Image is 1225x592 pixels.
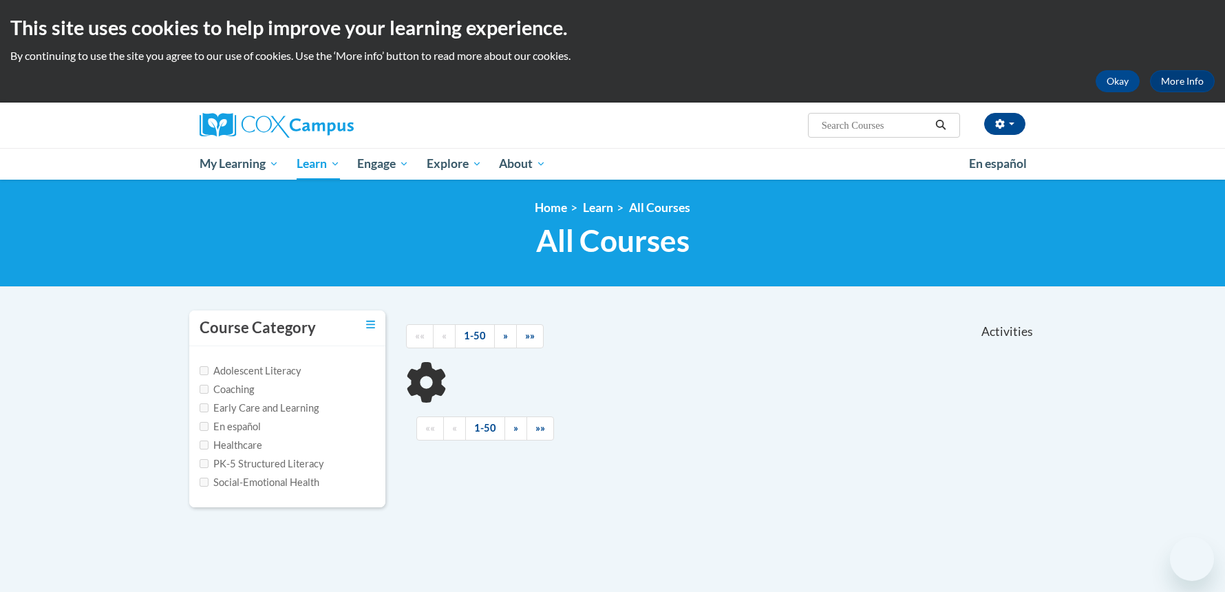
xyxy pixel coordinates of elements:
[1170,537,1214,581] iframe: Button to launch messaging window
[629,200,690,215] a: All Courses
[494,324,517,348] a: Next
[443,416,466,441] a: Previous
[536,222,690,259] span: All Courses
[200,401,319,416] label: Early Care and Learning
[427,156,482,172] span: Explore
[200,459,209,468] input: Checkbox for Options
[455,324,495,348] a: 1-50
[504,416,527,441] a: Next
[425,422,435,434] span: ««
[418,148,491,180] a: Explore
[416,416,444,441] a: Begining
[969,156,1027,171] span: En español
[200,113,354,138] img: Cox Campus
[526,416,554,441] a: End
[491,148,555,180] a: About
[200,366,209,375] input: Checkbox for Options
[357,156,409,172] span: Engage
[415,330,425,341] span: ««
[442,330,447,341] span: «
[200,441,209,450] input: Checkbox for Options
[288,148,349,180] a: Learn
[200,438,262,453] label: Healthcare
[516,324,544,348] a: End
[179,148,1046,180] div: Main menu
[525,330,535,341] span: »»
[930,117,951,134] button: Search
[499,156,546,172] span: About
[200,382,254,397] label: Coaching
[583,200,613,215] a: Learn
[433,324,456,348] a: Previous
[200,113,461,138] a: Cox Campus
[191,148,288,180] a: My Learning
[200,419,261,434] label: En español
[348,148,418,180] a: Engage
[200,156,279,172] span: My Learning
[200,363,301,379] label: Adolescent Literacy
[200,317,316,339] h3: Course Category
[200,478,209,487] input: Checkbox for Options
[981,324,1033,339] span: Activities
[200,422,209,431] input: Checkbox for Options
[452,422,457,434] span: «
[960,149,1036,178] a: En español
[366,317,375,332] a: Toggle collapse
[984,113,1025,135] button: Account Settings
[535,422,545,434] span: »»
[465,416,505,441] a: 1-50
[820,117,930,134] input: Search Courses
[200,456,324,472] label: PK-5 Structured Literacy
[406,324,434,348] a: Begining
[297,156,340,172] span: Learn
[1150,70,1215,92] a: More Info
[10,48,1215,63] p: By continuing to use the site you agree to our use of cookies. Use the ‘More info’ button to read...
[1096,70,1140,92] button: Okay
[513,422,518,434] span: »
[503,330,508,341] span: »
[10,14,1215,41] h2: This site uses cookies to help improve your learning experience.
[535,200,567,215] a: Home
[200,475,319,490] label: Social-Emotional Health
[200,385,209,394] input: Checkbox for Options
[200,403,209,412] input: Checkbox for Options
